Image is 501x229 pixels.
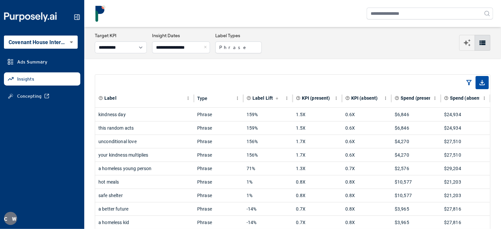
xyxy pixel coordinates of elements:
div: safe shelter [98,189,191,202]
div: $6,846 [395,121,437,135]
div: a homeless kid [98,216,191,229]
div: hot meals [98,175,191,189]
svg: Aggregate KPI value of all ads where label is absent [345,96,350,100]
div: 0.6X [345,121,388,135]
div: $10,577 [395,175,437,189]
span: KPI (present) [302,95,330,101]
div: 0.8X [345,216,388,229]
h3: Label Types [215,32,262,39]
div: $3,965 [395,202,437,216]
button: Sort [274,95,280,102]
div: 1.7X [296,148,339,162]
div: $27,816 [444,202,487,216]
div: Phrase [197,135,240,148]
div: $21,203 [444,189,487,202]
button: KPI (absent) column menu [382,94,390,102]
div: 1.7X [296,135,339,148]
span: Label Lift [252,95,273,101]
div: 1% [247,175,289,189]
button: Type column menu [233,94,242,102]
div: this random acts [98,121,191,135]
div: 0.6X [345,135,388,148]
div: 0.7X [296,216,339,229]
button: CW [4,212,17,225]
span: Label [104,95,117,101]
div: $27,510 [444,148,487,162]
div: Phrase [197,189,240,202]
button: Label Lift column menu [283,94,291,102]
div: 156% [247,148,289,162]
div: 156% [247,135,289,148]
div: Phrase [197,175,240,189]
div: Phrase [197,121,240,135]
div: $24,934 [444,108,487,121]
span: Concepting [17,93,41,99]
div: 1.5X [296,108,339,121]
div: kindness day [98,108,191,121]
div: a better future [98,202,191,216]
div: 0.6X [345,108,388,121]
div: 159% [247,121,289,135]
div: Phrase [197,108,240,121]
button: KPI (present) column menu [332,94,340,102]
div: 0.7X [296,202,339,216]
div: 1.3X [296,162,339,175]
div: $4,270 [395,148,437,162]
div: $29,204 [444,162,487,175]
div: C W [4,212,17,225]
a: Ads Summary [4,55,80,68]
div: a homeless young person [98,162,191,175]
div: $10,577 [395,189,437,202]
a: Insights [4,72,80,86]
span: Export as CSV [476,76,489,89]
div: Phrase [197,202,240,216]
div: $4,270 [395,135,437,148]
span: Ads Summary [17,59,47,65]
div: unconditional love [98,135,191,148]
svg: Total spend on all ads where label is absent [444,96,449,100]
div: $6,846 [395,108,437,121]
div: Covenant House International [4,36,78,49]
a: Concepting [4,89,80,103]
svg: Primary effectiveness metric calculated as a relative difference (% change) in the chosen KPI whe... [247,96,251,100]
div: $24,934 [444,121,487,135]
div: 159% [247,108,289,121]
div: Phrase [197,162,240,175]
div: your kindness multiplies [98,148,191,162]
div: 0.8X [296,175,339,189]
div: Type [197,96,208,101]
div: -14% [247,216,289,229]
h3: Target KPI [95,32,147,39]
button: Spend (absent) column menu [480,94,488,102]
div: 1.5X [296,121,339,135]
div: 0.8X [345,189,388,202]
div: $21,203 [444,175,487,189]
div: 0.8X [345,202,388,216]
div: 0.8X [296,189,339,202]
div: 0.8X [345,175,388,189]
button: Phrase [215,41,262,53]
svg: Aggregate KPI value of all ads where label is present [296,96,301,100]
span: Spend (present) [401,95,435,101]
svg: Element or component part of the ad [98,96,103,100]
span: KPI (absent) [351,95,378,101]
svg: Total spend on all ads where label is present [395,96,399,100]
button: Spend (present) column menu [431,94,439,102]
button: Close [203,41,210,53]
span: Spend (absent) [450,95,483,101]
button: Label column menu [184,94,192,102]
div: 0.7X [345,162,388,175]
div: $27,510 [444,135,487,148]
div: 71% [247,162,289,175]
div: $27,816 [444,216,487,229]
div: 0.6X [345,148,388,162]
div: $2,576 [395,162,437,175]
div: $3,965 [395,216,437,229]
h3: Insight Dates [152,32,210,39]
span: Insights [17,76,34,82]
div: -14% [247,202,289,216]
img: logo [92,5,109,22]
div: Phrase [197,216,240,229]
div: 1% [247,189,289,202]
div: Phrase [197,148,240,162]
